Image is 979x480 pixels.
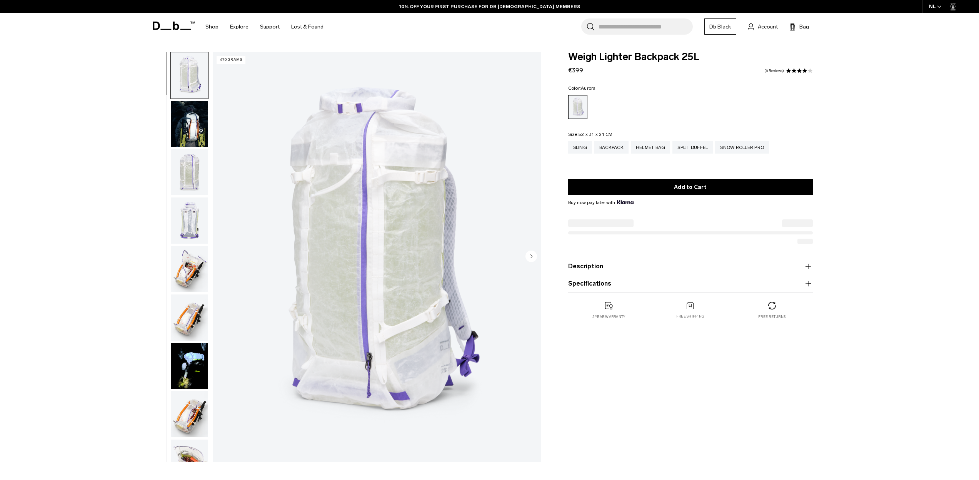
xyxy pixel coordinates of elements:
[230,13,249,40] a: Explore
[594,141,629,154] a: Backpack
[170,343,208,390] button: Weigh Lighter Backpack 25L Aurora
[568,52,813,62] span: Weigh Lighter Backpack 25L
[715,141,769,154] a: Snow Roller Pro
[171,52,208,99] img: Weigh_Lighter_Backpack_25L_1.png
[758,314,786,319] p: Free returns
[170,52,208,99] button: Weigh_Lighter_Backpack_25L_1.png
[170,100,208,147] button: Weigh_Lighter_Backpack_25L_Lifestyle_new.png
[217,56,246,64] p: 470 grams
[213,52,541,462] img: Weigh_Lighter_Backpack_25L_1.png
[704,18,736,35] a: Db Black
[170,197,208,244] button: Weigh_Lighter_Backpack_25L_3.png
[170,246,208,293] button: Weigh_Lighter_Backpack_25L_4.png
[291,13,324,40] a: Lost & Found
[200,13,329,40] nav: Main Navigation
[213,52,541,462] li: 1 / 18
[171,101,208,147] img: Weigh_Lighter_Backpack_25L_Lifestyle_new.png
[568,67,583,74] span: €399
[748,22,778,31] a: Account
[579,132,613,137] span: 52 x 31 x 21 CM
[205,13,218,40] a: Shop
[171,294,208,341] img: Weigh_Lighter_Backpack_25L_5.png
[568,179,813,195] button: Add to Cart
[617,200,634,204] img: {"height" => 20, "alt" => "Klarna"}
[568,132,613,137] legend: Size:
[399,3,580,10] a: 10% OFF YOUR FIRST PURCHASE FOR DB [DEMOGRAPHIC_DATA] MEMBERS
[170,391,208,438] button: Weigh_Lighter_Backpack_25L_6.png
[260,13,280,40] a: Support
[799,23,809,31] span: Bag
[171,343,208,389] img: Weigh Lighter Backpack 25L Aurora
[568,279,813,288] button: Specifications
[170,294,208,341] button: Weigh_Lighter_Backpack_25L_5.png
[764,69,784,73] a: 6 reviews
[568,86,596,90] legend: Color:
[592,314,625,319] p: 2 year warranty
[525,250,537,263] button: Next slide
[171,391,208,437] img: Weigh_Lighter_Backpack_25L_6.png
[568,95,587,119] a: Aurora
[631,141,670,154] a: Helmet Bag
[171,197,208,244] img: Weigh_Lighter_Backpack_25L_3.png
[581,85,596,91] span: Aurora
[568,199,634,206] span: Buy now pay later with
[171,246,208,292] img: Weigh_Lighter_Backpack_25L_4.png
[170,149,208,196] button: Weigh_Lighter_Backpack_25L_2.png
[789,22,809,31] button: Bag
[676,314,704,319] p: Free shipping
[568,141,592,154] a: Sling
[568,262,813,271] button: Description
[672,141,713,154] a: Split Duffel
[758,23,778,31] span: Account
[171,149,208,196] img: Weigh_Lighter_Backpack_25L_2.png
